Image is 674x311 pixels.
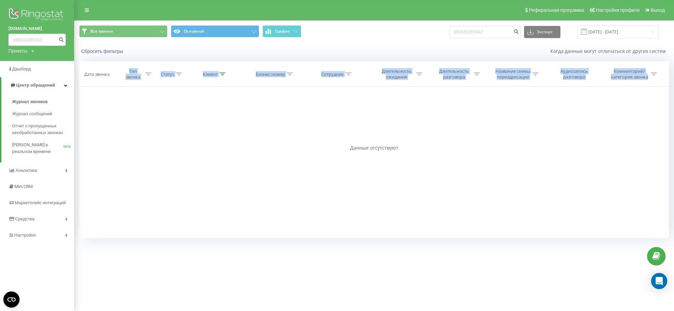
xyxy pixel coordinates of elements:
button: График [263,25,301,37]
span: Mini CRM [14,184,33,189]
div: Статус [161,71,174,77]
div: Название схемы переадресации [495,68,531,80]
div: Длительность ожидания [378,68,415,80]
span: Все звонки [90,29,113,34]
a: Центр обращений [1,77,74,93]
input: Поиск по номеру [8,34,66,46]
div: Комментарий/категория звонка [610,68,649,80]
span: Аналитика [16,168,37,173]
div: Клиент [203,71,218,77]
div: Проекты [8,48,27,54]
span: Журнал звонков [12,98,48,105]
span: Реферальная программа [529,7,584,13]
a: [PERSON_NAME] в реальном времениNEW [12,139,74,158]
input: Поиск по номеру [449,26,521,38]
a: Отчет о пропущенных необработанных звонках [12,120,74,139]
span: Настройки профиля [596,7,640,13]
div: Аудиозапись разговора [552,68,596,80]
span: Маркетплейс интеграций [15,200,66,205]
div: Дата звонка [84,71,110,77]
div: Длительность разговора [436,68,472,80]
button: Все звонки [79,25,167,37]
span: График [275,29,290,34]
img: Ringostat logo [8,7,66,24]
button: Open CMP widget [3,291,20,308]
span: Настройки [14,232,36,238]
div: Данные отсутствуют [79,145,669,151]
a: Когда данные могут отличаться от других систем [550,48,669,54]
button: Сбросить фильтры [79,48,126,54]
span: [PERSON_NAME] в реальном времени [12,142,63,155]
div: Тип звонка [122,68,144,80]
button: Экспорт [524,26,560,38]
div: Open Intercom Messenger [651,273,667,289]
a: Журнал звонков [12,96,74,108]
span: Дашборд [12,66,31,71]
span: Журнал сообщений [12,111,52,117]
a: [DOMAIN_NAME] [8,25,66,32]
button: Основной [171,25,259,37]
span: Центр обращений [16,83,55,88]
div: Сотрудник [321,71,344,77]
span: Средства [15,216,35,221]
span: Выход [651,7,665,13]
span: Отчет о пропущенных необработанных звонках [12,123,71,136]
a: Журнал сообщений [12,108,74,120]
div: Бизнес номер [256,71,285,77]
